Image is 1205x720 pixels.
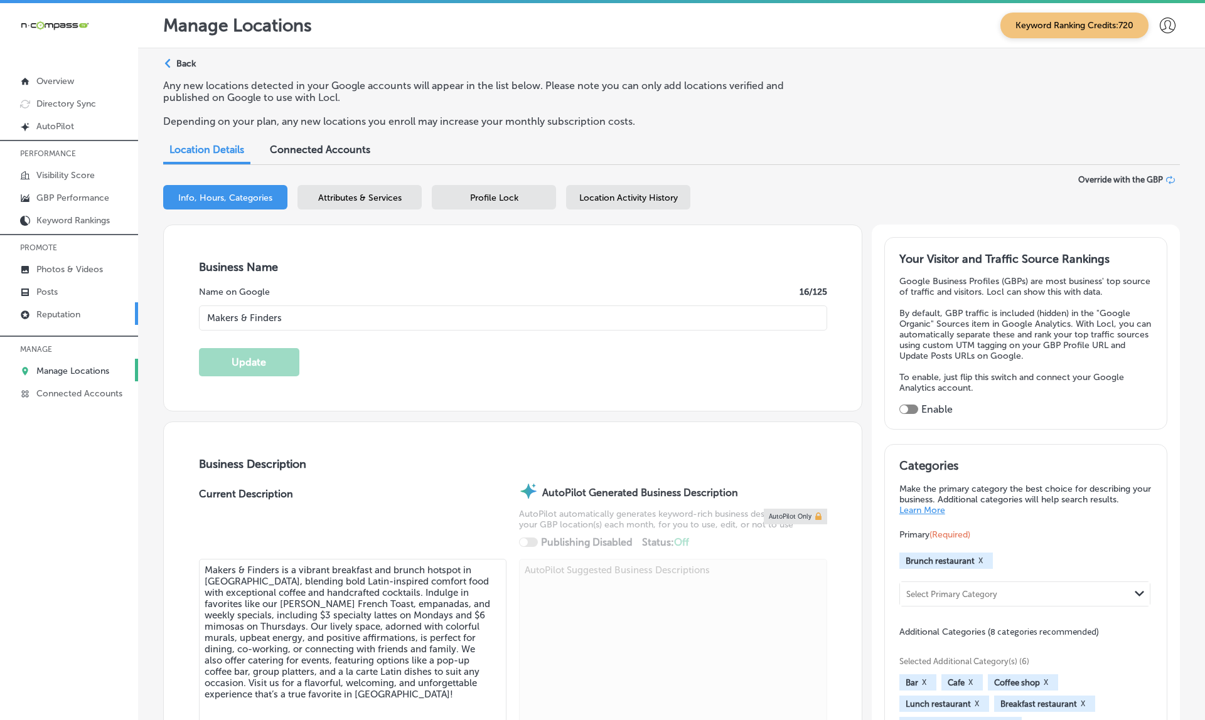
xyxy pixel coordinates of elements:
[929,529,970,540] span: (Required)
[971,699,983,709] button: X
[36,264,103,275] p: Photos & Videos
[36,121,74,132] p: AutoPilot
[899,657,1143,666] span: Selected Additional Category(s) (6)
[906,678,918,687] span: Bar
[899,505,945,516] a: Learn More
[199,287,270,297] label: Name on Google
[988,626,1099,638] span: (8 categories recommended)
[1078,175,1163,184] span: Override with the GBP
[199,305,827,331] input: Enter Location Name
[542,487,738,499] strong: AutoPilot Generated Business Description
[176,58,196,69] p: Back
[199,488,293,559] label: Current Description
[899,627,1099,637] span: Additional Categories
[921,403,953,415] label: Enable
[899,372,1153,393] p: To enable, just flip this switch and connect your Google Analytics account.
[906,556,975,566] span: Brunch restaurant
[36,309,80,320] p: Reputation
[36,98,96,109] p: Directory Sync
[1040,677,1052,687] button: X
[36,215,110,226] p: Keyword Rankings
[994,678,1040,687] span: Coffee shop
[36,193,109,203] p: GBP Performance
[899,529,970,540] span: Primary
[1000,699,1077,709] span: Breakfast restaurant
[948,678,965,687] span: Cafe
[36,76,74,87] p: Overview
[965,677,977,687] button: X
[163,115,824,127] p: Depending on your plan, any new locations you enroll may increase your monthly subscription costs.
[899,484,1153,516] p: Make the primary category the best choice for describing your business. Additional categories wil...
[975,556,987,566] button: X
[199,348,299,376] button: Update
[899,276,1153,297] p: Google Business Profiles (GBPs) are most business' top source of traffic and visitors. Locl can s...
[318,193,402,203] span: Attributes & Services
[899,252,1153,266] h3: Your Visitor and Traffic Source Rankings
[906,590,997,599] div: Select Primary Category
[579,193,678,203] span: Location Activity History
[199,260,827,274] h3: Business Name
[906,699,971,709] span: Lunch restaurant
[800,287,827,297] label: 16 /125
[36,366,109,376] p: Manage Locations
[899,458,1153,477] h3: Categories
[163,15,312,36] p: Manage Locations
[36,388,122,399] p: Connected Accounts
[163,80,824,103] p: Any new locations detected in your Google accounts will appear in the list below. Please note you...
[1077,699,1089,709] button: X
[36,170,95,181] p: Visibility Score
[899,308,1153,361] p: By default, GBP traffic is included (hidden) in the "Google Organic" Sources item in Google Analy...
[20,19,89,31] img: 660ab0bf-5cc7-4cb8-ba1c-48b5ae0f18e60NCTV_CLogo_TV_Black_-500x88.png
[519,482,538,500] img: autopilot-icon
[1000,13,1149,38] span: Keyword Ranking Credits: 720
[178,193,272,203] span: Info, Hours, Categories
[169,144,244,156] span: Location Details
[199,457,827,471] h3: Business Description
[918,677,930,687] button: X
[36,287,58,297] p: Posts
[470,193,518,203] span: Profile Lock
[270,144,370,156] span: Connected Accounts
